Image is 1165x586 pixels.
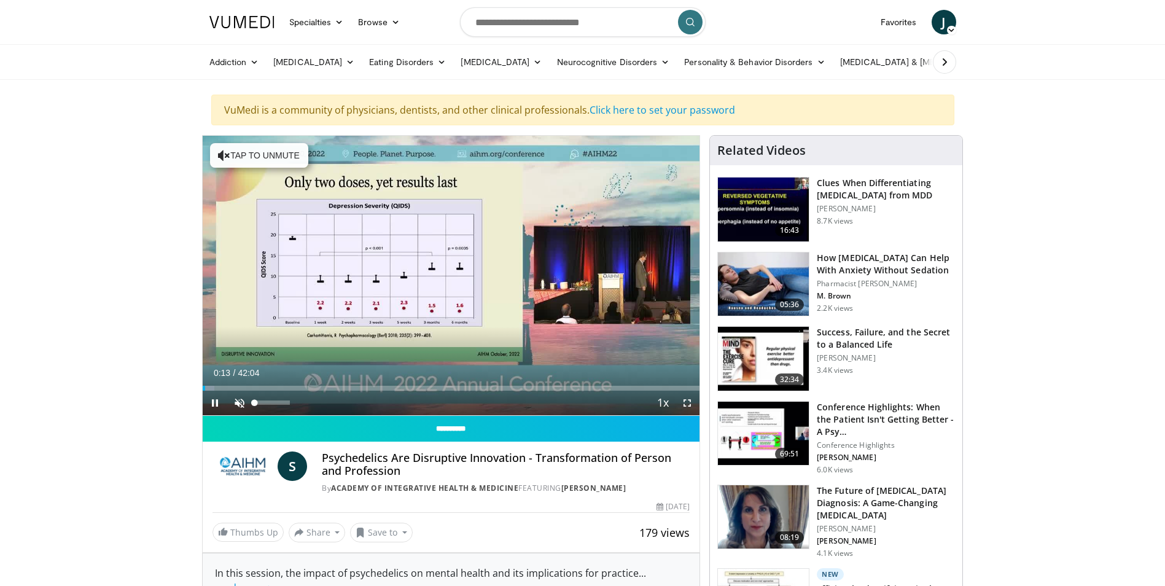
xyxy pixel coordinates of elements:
[817,303,853,313] p: 2.2K views
[817,252,955,276] h3: How [MEDICAL_DATA] Can Help With Anxiety Without Sedation
[203,136,700,416] video-js: Video Player
[873,10,924,34] a: Favorites
[817,536,955,546] p: [PERSON_NAME]
[817,524,955,534] p: [PERSON_NAME]
[718,485,809,549] img: db580a60-f510-4a79-8dc4-8580ce2a3e19.png.150x105_q85_crop-smart_upscale.png
[932,10,956,34] a: J
[282,10,351,34] a: Specialties
[561,483,626,493] a: [PERSON_NAME]
[717,143,806,158] h4: Related Videos
[817,453,955,463] p: [PERSON_NAME]
[817,440,955,450] p: Conference Highlights
[639,525,690,540] span: 179 views
[362,50,453,74] a: Eating Disorders
[212,523,284,542] a: Thumbs Up
[289,523,346,542] button: Share
[718,178,809,241] img: a6520382-d332-4ed3-9891-ee688fa49237.150x105_q85_crop-smart_upscale.jpg
[677,50,832,74] a: Personality & Behavior Disorders
[203,391,227,415] button: Pause
[322,451,690,478] h4: Psychedelics Are Disruptive Innovation - Transformation of Person and Profession
[717,485,955,558] a: 08:19 The Future of [MEDICAL_DATA] Diagnosis: A Game-Changing [MEDICAL_DATA] [PERSON_NAME] [PERSO...
[266,50,362,74] a: [MEDICAL_DATA]
[817,353,955,363] p: [PERSON_NAME]
[331,483,518,493] a: Academy of Integrative Health & Medicine
[833,50,1008,74] a: [MEDICAL_DATA] & [MEDICAL_DATA]
[278,451,307,481] a: S
[718,327,809,391] img: 7307c1c9-cd96-462b-8187-bd7a74dc6cb1.150x105_q85_crop-smart_upscale.jpg
[775,299,805,311] span: 05:36
[817,365,853,375] p: 3.4K views
[209,16,275,28] img: VuMedi Logo
[775,531,805,544] span: 08:19
[817,279,955,289] p: Pharmacist [PERSON_NAME]
[211,95,954,125] div: VuMedi is a community of physicians, dentists, and other clinical professionals.
[718,252,809,316] img: 7bfe4765-2bdb-4a7e-8d24-83e30517bd33.150x105_q85_crop-smart_upscale.jpg
[550,50,677,74] a: Neurocognitive Disorders
[255,400,290,405] div: Volume Level
[775,448,805,460] span: 69:51
[717,326,955,391] a: 32:34 Success, Failure, and the Secret to a Balanced Life [PERSON_NAME] 3.4K views
[817,177,955,201] h3: Clues When Differentiating [MEDICAL_DATA] from MDD
[351,10,407,34] a: Browse
[657,501,690,512] div: [DATE]
[717,401,955,475] a: 69:51 Conference Highlights: When the Patient Isn't Getting Better - A Psy… Conference Highlights...
[238,368,259,378] span: 42:04
[775,373,805,386] span: 32:34
[227,391,252,415] button: Unmute
[817,568,844,580] p: New
[817,216,853,226] p: 8.7K views
[675,391,699,415] button: Fullscreen
[817,485,955,522] h3: The Future of [MEDICAL_DATA] Diagnosis: A Game-Changing [MEDICAL_DATA]
[717,252,955,317] a: 05:36 How [MEDICAL_DATA] Can Help With Anxiety Without Sedation Pharmacist [PERSON_NAME] M. Brown...
[590,103,735,117] a: Click here to set your password
[817,549,853,558] p: 4.1K views
[460,7,706,37] input: Search topics, interventions
[453,50,549,74] a: [MEDICAL_DATA]
[210,143,308,168] button: Tap to unmute
[817,291,955,301] p: M. Brown
[650,391,675,415] button: Playback Rate
[717,177,955,242] a: 16:43 Clues When Differentiating [MEDICAL_DATA] from MDD [PERSON_NAME] 8.7K views
[350,523,413,542] button: Save to
[817,401,955,438] h3: Conference Highlights: When the Patient Isn't Getting Better - A Psy…
[817,326,955,351] h3: Success, Failure, and the Secret to a Balanced Life
[233,368,236,378] span: /
[817,465,853,475] p: 6.0K views
[214,368,230,378] span: 0:13
[202,50,267,74] a: Addiction
[322,483,690,494] div: By FEATURING
[775,224,805,236] span: 16:43
[212,451,273,481] img: Academy of Integrative Health & Medicine
[203,386,700,391] div: Progress Bar
[718,402,809,466] img: 4362ec9e-0993-4580-bfd4-8e18d57e1d49.150x105_q85_crop-smart_upscale.jpg
[817,204,955,214] p: [PERSON_NAME]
